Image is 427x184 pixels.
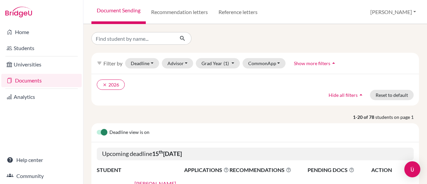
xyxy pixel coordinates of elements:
a: Home [1,25,82,39]
h5: Upcoming deadline [97,148,414,160]
i: arrow_drop_up [358,91,364,98]
button: Deadline [125,58,159,68]
button: Reset to default [370,90,414,100]
span: Hide all filters [329,92,358,98]
i: arrow_drop_up [330,60,337,66]
button: Grad Year(1) [196,58,240,68]
button: CommonApp [243,58,286,68]
span: APPLICATIONS [184,166,229,174]
i: filter_list [97,60,102,66]
sup: th [159,149,163,155]
a: Students [1,41,82,55]
input: Find student by name... [91,32,174,45]
span: (1) [224,60,229,66]
span: students on page 1 [375,114,419,121]
button: clear2026 [97,79,125,90]
a: Help center [1,153,82,167]
span: PENDING DOCS [308,166,371,174]
a: Community [1,169,82,183]
div: Open Intercom Messenger [404,161,420,177]
strong: 1-20 of 78 [353,114,375,121]
a: Analytics [1,90,82,104]
span: RECOMMENDATIONS [230,166,291,174]
button: Advisor [162,58,193,68]
span: Filter by [103,60,122,66]
button: [PERSON_NAME] [367,6,419,18]
a: Universities [1,58,82,71]
button: Hide all filtersarrow_drop_up [323,90,370,100]
th: STUDENT [97,166,184,174]
b: 15 [DATE] [152,150,182,157]
th: ACTION [371,166,414,174]
a: Documents [1,74,82,87]
img: Bridge-U [5,7,32,17]
i: clear [102,82,107,87]
span: Show more filters [294,60,330,66]
span: Deadline view is on [109,129,149,137]
button: Show more filtersarrow_drop_up [288,58,343,68]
